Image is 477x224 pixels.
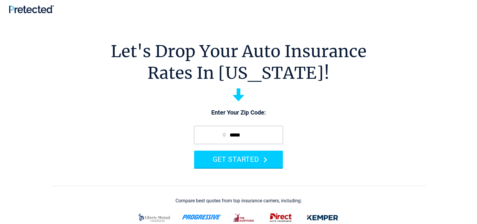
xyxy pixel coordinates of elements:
p: Enter Your Zip Code: [188,109,289,117]
img: progressive [182,215,222,219]
input: zip code [194,126,283,144]
img: Pretected Logo [9,5,54,13]
h1: Let's Drop Your Auto Insurance Rates In [US_STATE]! [111,41,367,84]
button: GET STARTED [194,151,283,168]
div: Compare best quotes from top insurance carriers, including: [175,198,302,204]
